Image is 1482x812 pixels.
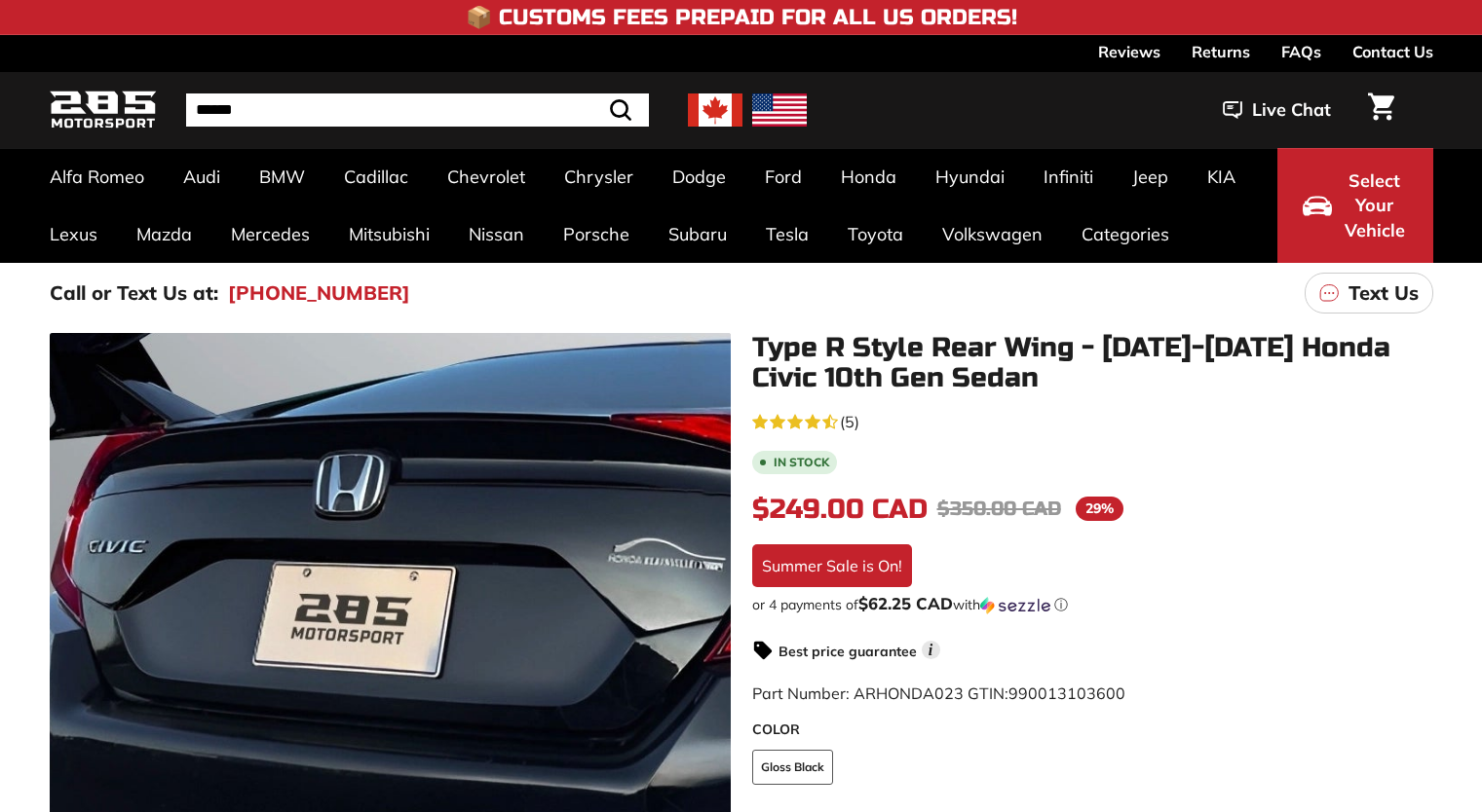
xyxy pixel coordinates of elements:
[1188,148,1255,205] a: KIA
[329,205,449,263] a: Mitsubishi
[1352,35,1433,68] a: Contact Us
[752,493,928,526] span: $249.00 CAD
[752,333,1433,393] h1: Type R Style Rear Wing - [DATE]-[DATE] Honda Civic 10th Gen Sedan
[1062,205,1189,263] a: Categories
[30,148,164,205] a: Alfa Romeo
[745,148,821,205] a: Ford
[828,205,923,263] a: Toyota
[821,148,916,205] a: Honda
[1281,35,1321,68] a: FAQs
[240,148,324,205] a: BMW
[653,148,745,205] a: Dodge
[752,544,912,587] div: Summer Sale is On!
[746,205,828,263] a: Tesla
[30,205,117,263] a: Lexus
[428,148,545,205] a: Chevrolet
[1305,273,1433,314] a: Text Us
[164,148,240,205] a: Audi
[1098,35,1160,68] a: Reviews
[1342,168,1408,243] span: Select Your Vehicle
[858,593,953,613] span: $62.25 CAD
[779,643,917,660] strong: Best price guarantee
[211,205,329,263] a: Mercedes
[1349,278,1419,308] p: Text Us
[1252,97,1331,123] span: Live Chat
[916,148,1024,205] a: Hyundai
[752,595,1433,614] div: or 4 payments of$62.25 CADwithSezzle Click to learn more about Sezzle
[840,410,859,433] span: (5)
[1008,683,1125,703] span: 990013103600
[923,205,1062,263] a: Volkswagen
[50,278,218,308] p: Call or Text Us at:
[937,497,1061,521] span: $350.00 CAD
[1113,148,1188,205] a: Jeep
[922,641,940,659] span: i
[649,205,746,263] a: Subaru
[774,457,829,468] b: In stock
[117,205,211,263] a: Mazda
[752,408,1433,433] a: 4.2 rating (5 votes)
[752,683,1125,703] span: Part Number: ARHONDA023 GTIN:
[1076,497,1123,521] span: 29%
[186,93,649,127] input: Search
[1024,148,1113,205] a: Infiniti
[1192,35,1250,68] a: Returns
[1197,86,1356,134] button: Live Chat
[752,595,1433,614] div: or 4 payments of with
[544,205,649,263] a: Porsche
[228,278,410,308] a: [PHONE_NUMBER]
[50,88,157,133] img: Logo_285_Motorsport_areodynamics_components
[752,720,1433,740] label: COLOR
[466,6,1017,29] h4: 📦 Customs Fees Prepaid for All US Orders!
[980,597,1050,614] img: Sezzle
[545,148,653,205] a: Chrysler
[449,205,544,263] a: Nissan
[1356,77,1406,143] a: Cart
[324,148,428,205] a: Cadillac
[1277,148,1433,263] button: Select Your Vehicle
